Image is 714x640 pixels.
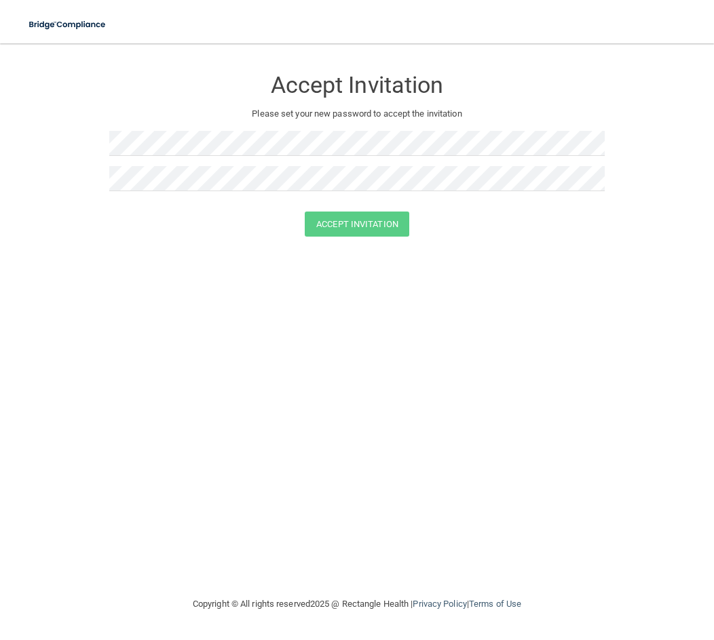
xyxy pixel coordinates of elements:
[469,599,521,609] a: Terms of Use
[109,73,605,98] h3: Accept Invitation
[119,106,595,122] p: Please set your new password to accept the invitation
[413,599,466,609] a: Privacy Policy
[20,11,115,39] img: bridge_compliance_login_screen.278c3ca4.svg
[305,212,409,237] button: Accept Invitation
[109,582,605,626] div: Copyright © All rights reserved 2025 @ Rectangle Health | |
